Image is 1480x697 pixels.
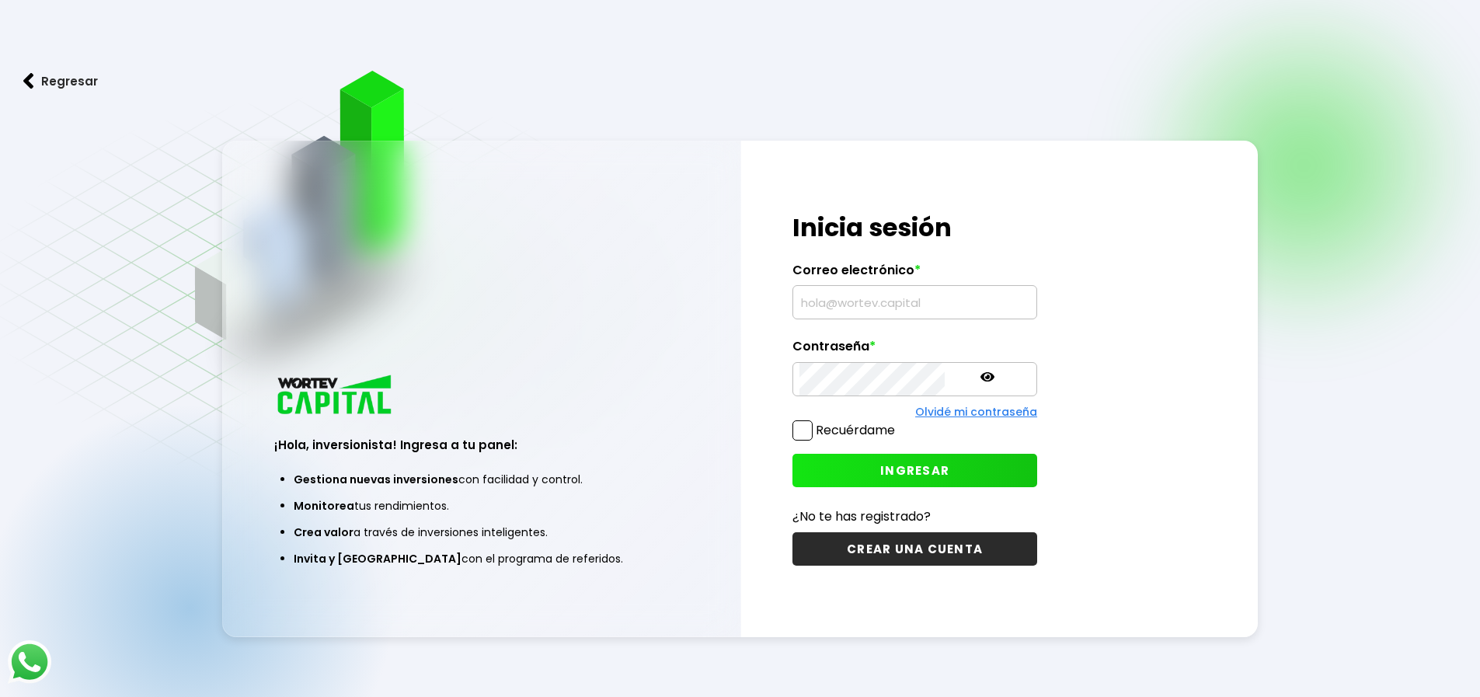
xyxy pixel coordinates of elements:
label: Contraseña [792,339,1037,362]
span: Gestiona nuevas inversiones [294,472,458,487]
input: hola@wortev.capital [799,286,1030,319]
p: ¿No te has registrado? [792,507,1037,526]
img: logos_whatsapp-icon.242b2217.svg [8,640,51,684]
li: con el programa de referidos. [294,545,669,572]
span: Invita y [GEOGRAPHIC_DATA] [294,551,461,566]
span: INGRESAR [880,462,949,479]
li: con facilidad y control. [294,466,669,493]
img: logo_wortev_capital [274,373,397,419]
li: tus rendimientos. [294,493,669,519]
button: CREAR UNA CUENTA [792,532,1037,566]
label: Recuérdame [816,421,895,439]
li: a través de inversiones inteligentes. [294,519,669,545]
h3: ¡Hola, inversionista! Ingresa a tu panel: [274,436,688,454]
a: ¿No te has registrado?CREAR UNA CUENTA [792,507,1037,566]
span: Crea valor [294,524,353,540]
h1: Inicia sesión [792,209,1037,246]
label: Correo electrónico [792,263,1037,286]
img: flecha izquierda [23,73,34,89]
a: Olvidé mi contraseña [915,404,1037,420]
span: Monitorea [294,498,354,514]
button: INGRESAR [792,454,1037,487]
